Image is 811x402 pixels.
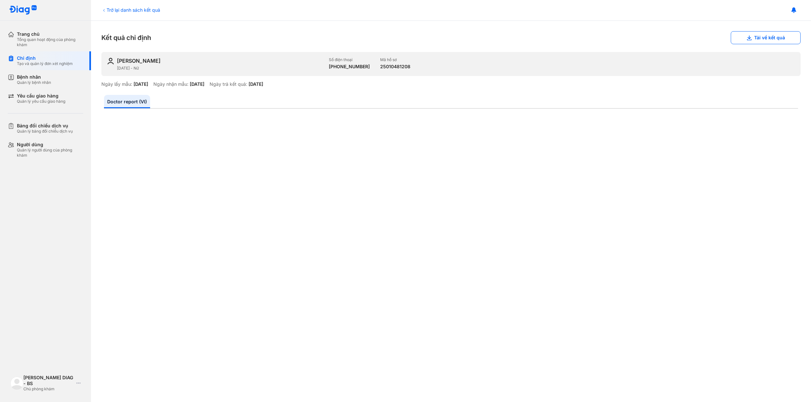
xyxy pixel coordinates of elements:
[380,57,410,62] div: Mã hồ sơ
[17,61,73,66] div: Tạo và quản lý đơn xét nghiệm
[17,129,73,134] div: Quản lý bảng đối chiếu dịch vụ
[117,66,324,71] div: [DATE] - Nữ
[17,123,73,129] div: Bảng đối chiếu dịch vụ
[380,64,410,70] div: 25010481208
[190,81,204,87] div: [DATE]
[17,80,51,85] div: Quản lý bệnh nhân
[17,37,83,47] div: Tổng quan hoạt động của phòng khám
[9,5,37,15] img: logo
[23,375,74,386] div: [PERSON_NAME] DIAG - BS
[104,95,150,108] a: Doctor report (VI)
[107,57,114,65] img: user-icon
[17,55,73,61] div: Chỉ định
[329,64,370,70] div: [PHONE_NUMBER]
[17,99,65,104] div: Quản lý yêu cầu giao hàng
[101,81,132,87] div: Ngày lấy mẫu:
[17,74,51,80] div: Bệnh nhân
[10,377,23,390] img: logo
[17,93,65,99] div: Yêu cầu giao hàng
[117,57,161,64] div: [PERSON_NAME]
[249,81,263,87] div: [DATE]
[101,6,160,13] div: Trở lại danh sách kết quả
[329,57,370,62] div: Số điện thoại
[210,81,247,87] div: Ngày trả kết quả:
[17,31,83,37] div: Trang chủ
[731,31,801,44] button: Tải về kết quả
[153,81,188,87] div: Ngày nhận mẫu:
[17,148,83,158] div: Quản lý người dùng của phòng khám
[134,81,148,87] div: [DATE]
[17,142,83,148] div: Người dùng
[101,31,801,44] div: Kết quả chỉ định
[23,386,74,392] div: Chủ phòng khám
